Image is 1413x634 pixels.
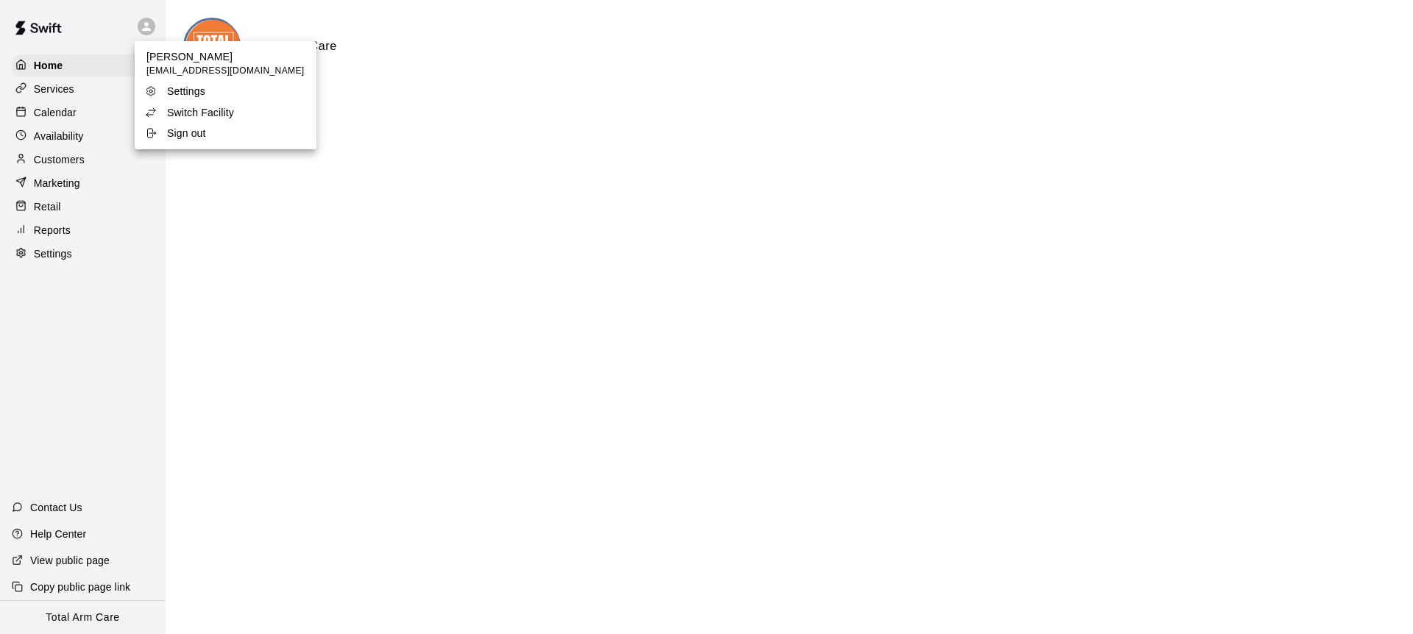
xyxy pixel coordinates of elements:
p: Settings [167,84,205,99]
a: Settings [135,81,316,101]
span: [EMAIL_ADDRESS][DOMAIN_NAME] [146,64,305,79]
p: Sign out [167,126,206,140]
p: [PERSON_NAME] [146,49,305,64]
p: Switch Facility [167,105,234,120]
a: Switch Facility [135,102,316,123]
